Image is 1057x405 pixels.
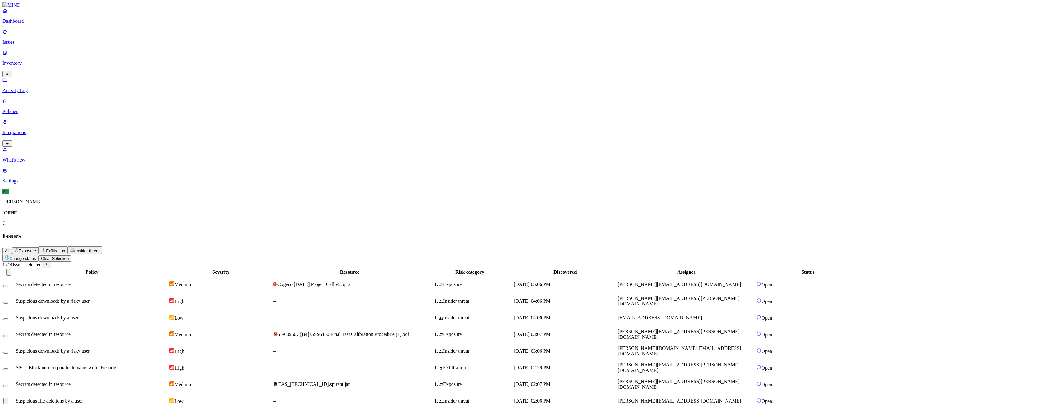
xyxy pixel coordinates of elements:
a: Dashboard [2,8,1055,24]
img: severity-high [169,365,174,370]
span: Exposure [19,248,36,253]
span: [DATE] 03:07 PM [514,332,550,337]
span: Open [761,382,772,387]
img: status-open [756,331,761,336]
span: [PERSON_NAME][EMAIL_ADDRESS][PERSON_NAME][DOMAIN_NAME] [618,329,740,340]
span: Secrets detected in resource [16,332,71,337]
p: Issues [2,39,1055,45]
img: MIND [2,2,21,8]
span: [PERSON_NAME][EMAIL_ADDRESS][DOMAIN_NAME] [618,398,741,403]
span: / 14 Issues selected [2,262,42,267]
a: Policies [2,98,1055,114]
button: Select row [3,318,8,320]
button: Select row [3,368,8,370]
span: Medium [174,282,191,287]
span: [PERSON_NAME][EMAIL_ADDRESS][PERSON_NAME][DOMAIN_NAME] [618,362,740,373]
button: Clear Selection [38,255,71,262]
img: severity-high [169,298,174,303]
span: [DATE] 03:06 PM [514,348,550,354]
div: Severity [169,269,272,275]
button: Select all [6,269,11,276]
span: Medium [174,382,191,387]
p: Activity Log [2,88,1055,93]
div: Discovered [514,269,617,275]
span: Suspicious downloads by a risky user [16,298,90,304]
span: TAS_[TECHNICAL_ID].spirent.jar [278,382,350,387]
p: What's new [2,157,1055,163]
a: MIND [2,2,1055,8]
img: status-open [756,381,761,386]
img: status-open [756,281,761,286]
img: status-open [756,315,761,320]
span: High [174,349,184,354]
h2: Issues [2,232,1055,240]
div: Insider threat [439,315,512,321]
div: Insider threat [439,348,512,354]
img: status-open [756,398,761,403]
a: What's new [2,147,1055,163]
span: Insider threat [75,248,99,253]
span: [DATE] 04:06 PM [514,298,550,304]
span: Suspicious downloads by a risky user [16,348,90,354]
span: [DATE] 05:06 PM [514,282,550,287]
span: High [174,299,184,304]
img: status-open [756,348,761,353]
span: [DATE] 02:07 PM [514,382,550,387]
img: status-open [756,365,761,370]
img: adobe-pdf [273,332,277,336]
span: Secrets detected in resource [16,382,71,387]
img: severity-medium [169,381,174,386]
img: microsoft-powerpoint [273,282,277,286]
div: Exposure [439,382,512,387]
span: [PERSON_NAME][EMAIL_ADDRESS][PERSON_NAME][DOMAIN_NAME] [618,379,740,390]
div: Insider threat [439,298,512,304]
button: Change status [2,254,38,262]
a: Integrations [2,119,1055,146]
span: [PERSON_NAME][EMAIL_ADDRESS][PERSON_NAME][DOMAIN_NAME] [618,296,740,306]
div: Assignee [618,269,755,275]
button: Select row [3,302,8,304]
span: Open [761,299,772,304]
p: Spirent [2,210,1055,215]
img: severity-medium [169,331,174,336]
span: [DATE] 02:06 PM [514,398,550,403]
img: severity-high [169,348,174,353]
span: Open [761,365,772,370]
span: Low [174,315,183,321]
a: Inventory [2,50,1055,76]
div: Resource [273,269,426,275]
button: Select row [3,335,8,337]
span: Cogeco [DATE] Project Call v5.pptx [277,282,350,287]
button: Select row [3,285,8,287]
span: – [273,398,276,403]
span: Open [761,332,772,337]
span: Open [761,399,772,404]
img: severity-low [169,315,174,320]
p: Policies [2,109,1055,114]
span: – [273,315,276,320]
span: [PERSON_NAME][EMAIL_ADDRESS][DOMAIN_NAME] [618,282,741,287]
div: Policy [16,269,168,275]
img: severity-medium [169,281,174,286]
button: Select row [3,398,8,404]
span: Medium [174,332,191,337]
a: Activity Log [2,77,1055,93]
span: Open [761,349,772,354]
span: Low [174,399,183,404]
a: Issues [2,29,1055,45]
span: Exfiltration [46,248,65,253]
p: Integrations [2,130,1055,135]
div: Exposure [439,282,512,287]
div: Exposure [439,332,512,337]
img: status-open [756,298,761,303]
span: [DATE] 04:06 PM [514,315,550,320]
button: Select row [3,385,8,387]
span: [DATE] 02:28 PM [514,365,550,370]
a: Settings [2,168,1055,184]
div: Status [756,269,859,275]
span: 61-009507 [B4] GSS6450 Final Test Calibration Procedure (1).pdf [277,332,409,337]
span: Suspicious file deletions by a user [16,398,83,403]
span: – [273,365,276,370]
p: Dashboard [2,18,1055,24]
span: – [273,298,276,304]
